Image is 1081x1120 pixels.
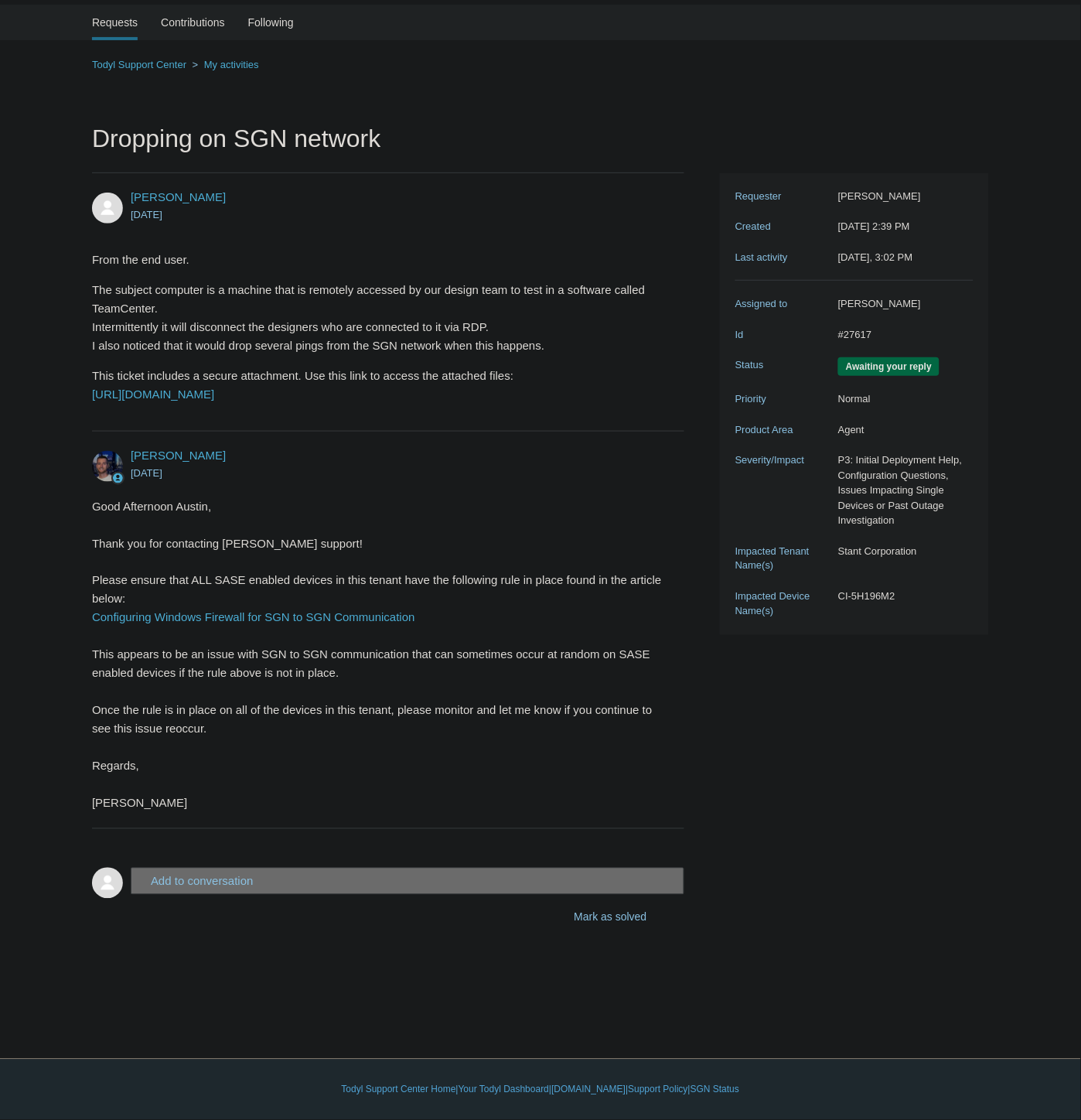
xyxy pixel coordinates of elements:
a: Your Todyl Dashboard [459,1083,549,1097]
dt: Requester [735,189,830,204]
time: 08/22/2025, 14:39 [838,220,910,232]
dt: Impacted Tenant Name(s) [735,544,830,574]
div: Good Afternoon Austin, Thank you for contacting [PERSON_NAME] support! Please ensure that ALL SAS... [92,497,669,813]
dd: Stant Corporation [830,544,974,559]
time: 08/24/2025, 15:02 [838,251,913,263]
li: Todyl Support Center [92,59,189,70]
dd: Normal [830,391,974,407]
span: Austin Pierce [131,190,226,203]
p: From the end user. [92,251,669,269]
dt: Id [735,327,830,343]
dd: P3: Initial Deployment Help, Configuration Questions, Issues Impacting Single Devices or Past Out... [830,452,974,528]
span: Connor Davis [131,449,226,462]
h1: Dropping on SGN network [92,120,684,173]
dt: Assigned to [735,296,830,312]
button: Add to conversation [131,868,684,895]
dd: [PERSON_NAME] [830,296,974,312]
dd: [PERSON_NAME] [830,189,974,204]
a: [URL][DOMAIN_NAME] [92,388,214,401]
dd: CI-5H196M2 [830,589,974,605]
a: My activities [204,59,259,70]
a: Support Policy [629,1083,688,1097]
p: The subject computer is a machine that is remotely accessed by our design team to test in a softw... [92,281,669,355]
dd: #27617 [830,327,974,343]
dt: Severity/Impact [735,452,830,468]
a: [PERSON_NAME] [131,190,226,203]
dt: Priority [735,391,830,407]
span: We are waiting for you to respond [838,357,939,376]
a: Following [248,5,294,40]
a: Todyl Support Center Home [342,1083,456,1097]
button: Mark as solved [537,903,684,932]
dd: Agent [830,422,974,438]
time: 08/22/2025, 14:39 [131,209,162,220]
dt: Product Area [735,422,830,438]
a: Configuring Windows Firewall for SGN to SGN Communication [92,611,415,624]
a: [DOMAIN_NAME] [551,1083,626,1097]
div: | | | | [92,1083,989,1097]
dt: Status [735,357,830,373]
dt: Last activity [735,250,830,265]
a: [PERSON_NAME] [131,449,226,462]
dt: Created [735,219,830,234]
a: Contributions [161,5,225,40]
a: Todyl Support Center [92,59,186,70]
time: 08/22/2025, 14:44 [131,467,162,479]
p: This ticket includes a secure attachment. Use this link to access the attached files: [92,367,669,404]
dt: Impacted Device Name(s) [735,589,830,620]
li: Requests [92,5,138,40]
a: SGN Status [691,1083,739,1097]
li: My activities [189,59,259,70]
